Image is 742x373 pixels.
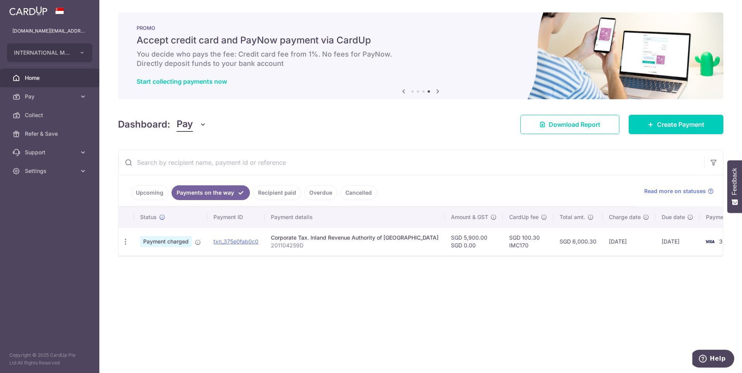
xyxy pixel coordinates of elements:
[137,50,705,68] h6: You decide who pays the fee: Credit card fee from 1%. No fees for PayNow. Directly deposit funds ...
[118,12,723,99] img: paynow Banner
[451,213,488,221] span: Amount & GST
[560,213,585,221] span: Total amt.
[509,213,539,221] span: CardUp fee
[503,227,553,256] td: SGD 100.30 IMC170
[549,120,600,129] span: Download Report
[520,115,619,134] a: Download Report
[14,49,71,57] span: INTERNATIONAL MEDICINE SURGERY PTE. LTD.
[644,187,706,195] span: Read more on statuses
[177,117,206,132] button: Pay
[719,238,732,245] span: 3525
[25,93,76,100] span: Pay
[25,167,76,175] span: Settings
[172,185,250,200] a: Payments on the way
[25,111,76,119] span: Collect
[25,74,76,82] span: Home
[140,213,157,221] span: Status
[12,27,87,35] p: [DOMAIN_NAME][EMAIL_ADDRESS][DOMAIN_NAME]
[603,227,655,256] td: [DATE]
[265,207,445,227] th: Payment details
[118,150,704,175] input: Search by recipient name, payment id or reference
[731,168,738,195] span: Feedback
[177,117,193,132] span: Pay
[140,236,192,247] span: Payment charged
[304,185,337,200] a: Overdue
[137,25,705,31] p: PROMO
[662,213,685,221] span: Due date
[271,234,439,242] div: Corporate Tax. Inland Revenue Authority of [GEOGRAPHIC_DATA]
[629,115,723,134] a: Create Payment
[271,242,439,249] p: 201104259D
[7,43,92,62] button: INTERNATIONAL MEDICINE SURGERY PTE. LTD.
[9,6,47,16] img: CardUp
[609,213,641,221] span: Charge date
[137,78,227,85] a: Start collecting payments now
[692,350,734,369] iframe: Opens a widget where you can find more information
[644,187,714,195] a: Read more on statuses
[340,185,377,200] a: Cancelled
[131,185,168,200] a: Upcoming
[137,34,705,47] h5: Accept credit card and PayNow payment via CardUp
[25,130,76,138] span: Refer & Save
[25,149,76,156] span: Support
[253,185,301,200] a: Recipient paid
[213,238,258,245] a: txn_375e0fab0c0
[655,227,700,256] td: [DATE]
[657,120,704,129] span: Create Payment
[207,207,265,227] th: Payment ID
[118,117,170,131] h4: Dashboard:
[727,160,742,213] button: Feedback - Show survey
[702,237,718,246] img: Bank Card
[553,227,603,256] td: SGD 6,000.30
[445,227,503,256] td: SGD 5,900.00 SGD 0.00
